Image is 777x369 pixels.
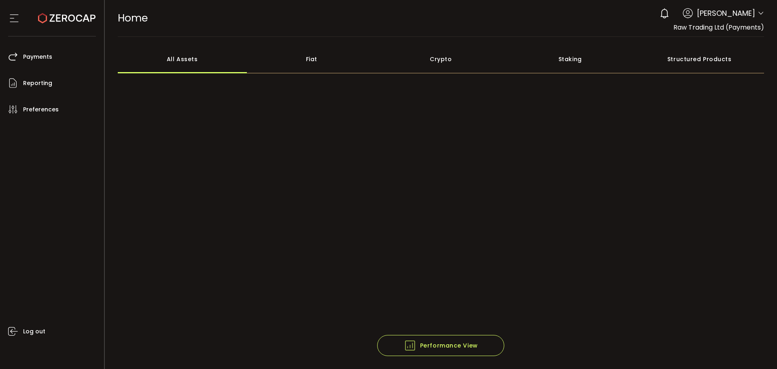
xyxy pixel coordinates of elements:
div: All Assets [118,45,247,73]
span: Log out [23,326,45,337]
span: [PERSON_NAME] [697,8,755,19]
span: Home [118,11,148,25]
div: Structured Products [635,45,764,73]
span: Payments [23,51,52,63]
span: Preferences [23,104,59,115]
span: Raw Trading Ltd (Payments) [673,23,764,32]
span: Performance View [404,339,478,352]
span: Reporting [23,77,52,89]
iframe: Chat Widget [737,330,777,369]
button: Performance View [377,335,504,356]
div: Crypto [376,45,506,73]
div: Staking [505,45,635,73]
div: Fiat [247,45,376,73]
